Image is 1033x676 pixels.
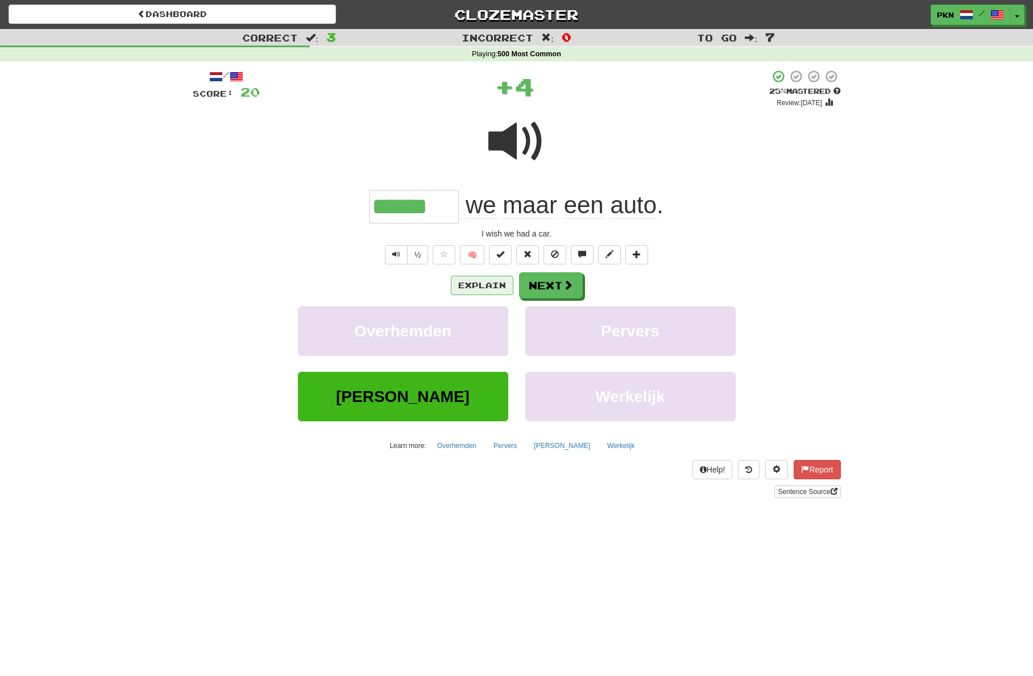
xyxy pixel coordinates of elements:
small: Learn more: [390,442,426,450]
span: een [564,192,604,219]
span: / [979,9,985,17]
span: 7 [765,30,775,44]
span: auto [610,192,657,219]
button: Edit sentence (alt+d) [598,245,621,264]
span: + [495,69,515,103]
span: 20 [240,85,260,99]
button: Report [794,460,840,479]
div: Mastered [769,86,841,97]
a: Clozemaster [353,5,681,24]
a: Dashboard [9,5,336,24]
button: Add to collection (alt+a) [625,245,648,264]
span: Correct [242,32,298,43]
div: / [193,69,260,84]
span: Score: [193,89,234,98]
button: Pervers [525,306,736,356]
button: Ignore sentence (alt+i) [544,245,566,264]
div: Text-to-speech controls [383,245,429,264]
button: Play sentence audio (ctl+space) [385,245,408,264]
span: pkn [937,10,954,20]
a: Sentence Source [774,486,840,498]
a: pkn / [931,5,1010,25]
button: Favorite sentence (alt+f) [433,245,455,264]
div: I wish we had a car. [193,228,841,239]
span: 25 % [769,86,786,96]
span: Pervers [601,322,659,340]
button: [PERSON_NAME] [298,372,508,421]
span: : [541,33,554,43]
button: Set this sentence to 100% Mastered (alt+m) [489,245,512,264]
span: [PERSON_NAME] [336,388,470,405]
button: Werkelijk [525,372,736,421]
strong: 500 Most Common [497,50,561,58]
button: Overhemden [298,306,508,356]
button: Explain [451,276,513,295]
span: 4 [515,72,534,101]
button: Next [519,272,583,298]
span: Werkelijk [595,388,665,405]
span: . [459,192,663,219]
button: Round history (alt+y) [738,460,760,479]
span: maar [503,192,557,219]
span: 0 [562,30,571,44]
span: : [306,33,318,43]
span: 3 [326,30,336,44]
button: Help! [692,460,733,479]
button: ½ [407,245,429,264]
span: : [745,33,757,43]
button: Discuss sentence (alt+u) [571,245,594,264]
button: Werkelijk [601,437,641,454]
span: we [466,192,496,219]
button: Reset to 0% Mastered (alt+r) [516,245,539,264]
button: Pervers [487,437,523,454]
button: 🧠 [460,245,484,264]
button: [PERSON_NAME] [528,437,596,454]
button: Overhemden [431,437,483,454]
span: Incorrect [462,32,533,43]
span: To go [697,32,737,43]
span: Overhemden [354,322,451,340]
small: Review: [DATE] [777,99,822,107]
